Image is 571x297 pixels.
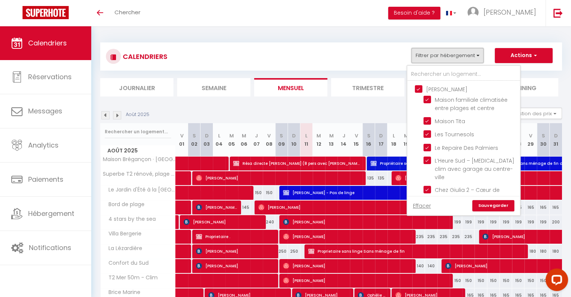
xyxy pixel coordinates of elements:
th: 16 [363,123,375,157]
li: Planning [485,78,558,96]
div: 135 [363,171,375,185]
span: L’Heure Sud – [MEDICAL_DATA] clim avec garage au centre-ville [435,157,514,181]
div: 150 [537,274,549,288]
abbr: S [367,132,371,139]
div: 150 [475,274,487,288]
abbr: V [354,132,358,139]
abbr: J [255,132,258,139]
span: [PERSON_NAME] [258,200,423,214]
div: 140 [425,259,437,273]
span: [PERSON_NAME] [395,171,461,185]
span: Confort du Sud [102,259,151,267]
div: 199 [462,215,475,229]
span: Hébergement [28,209,74,218]
div: 199 [512,215,524,229]
th: 03 [200,123,213,157]
span: Calendriers [28,38,67,48]
span: Villa Bergerie [102,230,143,238]
abbr: S [193,132,196,139]
div: 199 [450,215,462,229]
li: Mensuel [254,78,327,96]
span: 4 stars by the sea [102,215,158,223]
span: [PERSON_NAME] [283,259,411,273]
abbr: D [379,132,383,139]
abbr: L [393,132,395,139]
div: 165 [550,201,562,214]
abbr: M [404,132,408,139]
span: [PERSON_NAME] [484,8,536,17]
th: 29 [524,123,537,157]
abbr: M [242,132,246,139]
div: 235 [425,230,437,244]
span: Paiements [28,175,63,184]
th: 15 [350,123,362,157]
span: Chercher [115,8,140,16]
div: 250 [275,244,288,258]
a: Effacer [413,202,431,210]
span: [PERSON_NAME] [283,273,448,288]
span: Réservations [28,72,72,81]
span: Proprietaire . [196,229,274,244]
span: [PERSON_NAME] [196,244,274,258]
th: 09 [275,123,288,157]
img: logout [553,8,563,18]
div: 235 [437,230,450,244]
abbr: V [529,132,532,139]
span: Résa directe [PERSON_NAME] (8 pers avec [PERSON_NAME] et [PERSON_NAME]) [233,156,361,170]
button: Filtrer par hébergement [411,48,484,63]
div: 150 [512,274,524,288]
div: 180 [550,244,562,258]
abbr: L [218,132,220,139]
li: Journalier [100,78,173,96]
span: [PERSON_NAME] [184,215,262,229]
div: 140 [412,259,425,273]
abbr: S [280,132,283,139]
span: T2 Mer 50m - Clim [102,274,160,282]
div: 150 [450,274,462,288]
span: Bord de plage [102,201,146,209]
span: Le Repaire Des Palmiers [435,144,498,152]
div: 199 [500,215,512,229]
input: Rechercher un logement... [105,125,171,139]
iframe: LiveChat chat widget [539,265,571,297]
th: 11 [300,123,313,157]
th: 06 [238,123,250,157]
abbr: V [180,132,184,139]
abbr: V [267,132,271,139]
span: Maison Brégançon · [GEOGRAPHIC_DATA] Vue Mer [102,157,177,162]
span: Maison familiale climatisée entre plages et centre [435,96,508,112]
span: Propriétaire sans linge et sans menage de fin de séjour [PERSON_NAME] [371,156,449,170]
img: Super Booking [23,6,69,19]
th: 07 [250,123,263,157]
li: Semaine [177,78,250,96]
span: La Lézardière [102,244,144,253]
th: 17 [375,123,387,157]
span: [PERSON_NAME] [196,200,237,214]
div: Filtrer par hébergement [407,65,521,216]
th: 13 [325,123,337,157]
abbr: M [229,132,234,139]
th: 14 [337,123,350,157]
th: 08 [263,123,275,157]
div: 150 [462,274,475,288]
img: ... [467,7,479,18]
th: 12 [313,123,325,157]
abbr: J [342,132,345,139]
div: 199 [537,215,549,229]
div: 150 [500,274,512,288]
th: 01 [176,123,188,157]
abbr: M [329,132,334,139]
div: 200 [550,215,562,229]
span: Proprietaire sans linge Sans ménage de fin [308,244,523,258]
span: Le Jardin d'Été à la [GEOGRAPHIC_DATA] [102,186,177,194]
abbr: L [305,132,307,139]
div: 199 [487,215,500,229]
span: Brice Marine [102,288,142,297]
abbr: M [316,132,321,139]
span: Notifications [29,243,71,252]
span: Analytics [28,140,59,150]
input: Rechercher un logement... [407,68,520,81]
div: 235 [450,230,462,244]
span: [PERSON_NAME] [196,171,361,185]
div: 145 [238,201,250,214]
